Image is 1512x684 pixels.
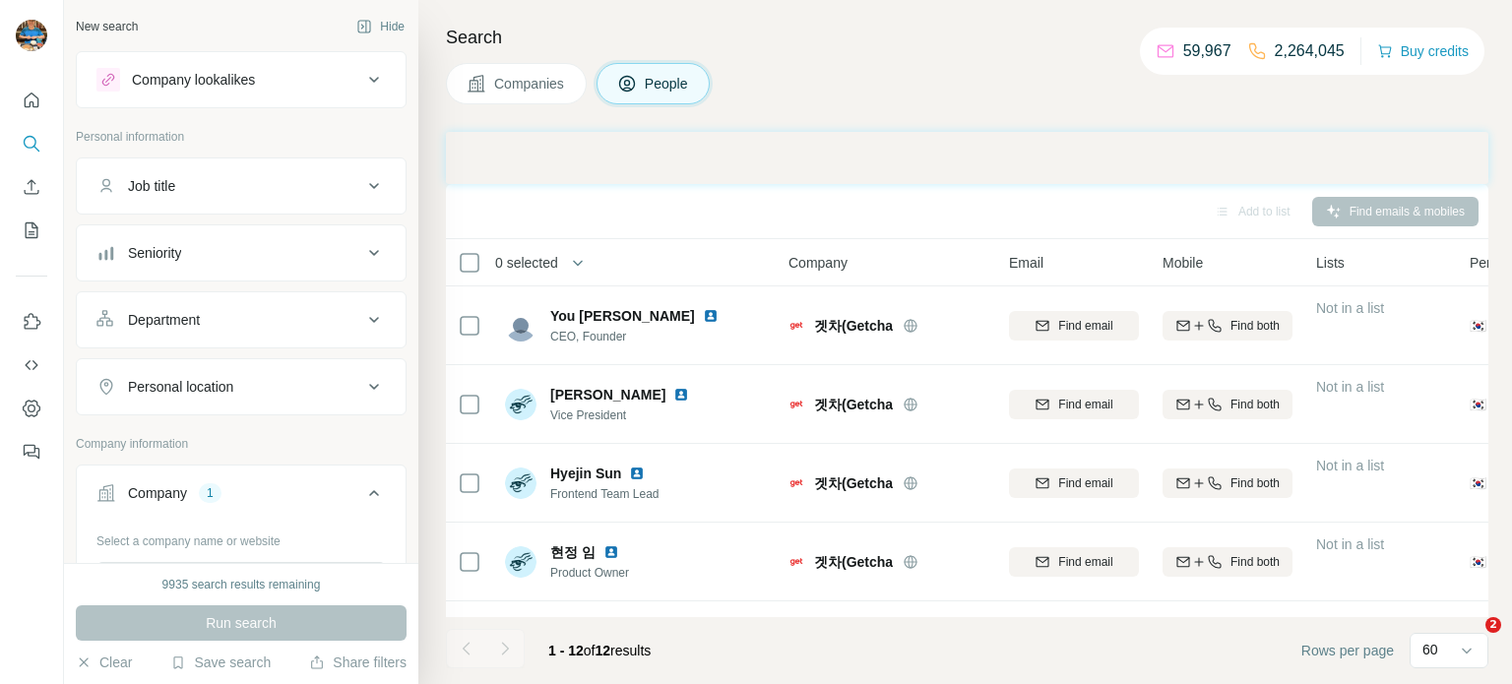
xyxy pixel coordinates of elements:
[1301,641,1394,660] span: Rows per page
[16,391,47,426] button: Dashboard
[596,643,611,658] span: 12
[16,213,47,248] button: My lists
[1470,473,1486,493] span: 🇰🇷
[1163,390,1292,419] button: Find both
[550,564,629,582] span: Product Owner
[77,229,406,277] button: Seniority
[16,347,47,383] button: Use Surfe API
[77,363,406,410] button: Personal location
[128,310,200,330] div: Department
[495,253,558,273] span: 0 selected
[1422,640,1438,659] p: 60
[77,296,406,343] button: Department
[199,484,221,502] div: 1
[16,126,47,161] button: Search
[446,24,1488,51] h4: Search
[1316,379,1384,395] span: Not in a list
[16,434,47,469] button: Feedback
[128,377,233,397] div: Personal location
[1163,311,1292,341] button: Find both
[1377,37,1469,65] button: Buy credits
[1009,547,1139,577] button: Find email
[1009,390,1139,419] button: Find email
[16,20,47,51] img: Avatar
[1163,253,1203,273] span: Mobile
[128,243,181,263] div: Seniority
[673,387,689,403] img: LinkedIn logo
[1058,474,1112,492] span: Find email
[814,552,893,572] span: 겟차(Getcha
[1058,317,1112,335] span: Find email
[788,318,804,334] img: Logo of 겟차(Getcha
[96,525,386,550] div: Select a company name or website
[77,469,406,525] button: Company1
[788,554,804,570] img: Logo of 겟차(Getcha
[603,544,619,560] img: LinkedIn logo
[550,385,665,404] span: [PERSON_NAME]
[1316,458,1384,473] span: Not in a list
[343,12,418,41] button: Hide
[1183,39,1231,63] p: 59,967
[1009,311,1139,341] button: Find email
[76,128,407,146] p: Personal information
[494,74,566,93] span: Companies
[1058,553,1112,571] span: Find email
[1275,39,1345,63] p: 2,264,045
[1445,617,1492,664] iframe: Intercom live chat
[76,18,138,35] div: New search
[584,643,596,658] span: of
[505,389,536,420] img: Avatar
[1485,617,1501,633] span: 2
[16,169,47,205] button: Enrich CSV
[645,74,690,93] span: People
[132,70,255,90] div: Company lookalikes
[77,162,406,210] button: Job title
[76,435,407,453] p: Company information
[1009,253,1043,273] span: Email
[1316,536,1384,552] span: Not in a list
[1316,253,1345,273] span: Lists
[814,473,893,493] span: 겟차(Getcha
[505,467,536,499] img: Avatar
[548,643,651,658] span: results
[1230,396,1280,413] span: Find both
[1470,316,1486,336] span: 🇰🇷
[16,304,47,340] button: Use Surfe on LinkedIn
[1058,396,1112,413] span: Find email
[788,253,848,273] span: Company
[550,406,697,424] span: Vice President
[550,485,660,503] span: Frontend Team Lead
[629,466,645,481] img: LinkedIn logo
[1316,300,1384,316] span: Not in a list
[170,653,271,672] button: Save search
[162,576,321,593] div: 9935 search results remaining
[548,643,584,658] span: 1 - 12
[788,397,804,412] img: Logo of 겟차(Getcha
[128,483,187,503] div: Company
[1230,553,1280,571] span: Find both
[1163,547,1292,577] button: Find both
[505,546,536,578] img: Avatar
[703,308,719,324] img: LinkedIn logo
[550,328,726,345] span: CEO, Founder
[788,475,804,491] img: Logo of 겟차(Getcha
[550,464,621,483] span: Hyejin Sun
[128,176,175,196] div: Job title
[77,56,406,103] button: Company lookalikes
[550,306,695,326] span: You [PERSON_NAME]
[1230,474,1280,492] span: Find both
[505,310,536,342] img: Avatar
[76,653,132,672] button: Clear
[814,316,893,336] span: 겟차(Getcha
[309,653,407,672] button: Share filters
[1163,468,1292,498] button: Find both
[1470,552,1486,572] span: 🇰🇷
[1316,615,1384,631] span: Not in a list
[1230,317,1280,335] span: Find both
[1009,468,1139,498] button: Find email
[16,83,47,118] button: Quick start
[550,542,596,562] span: 현정 임
[1470,395,1486,414] span: 🇰🇷
[814,395,893,414] span: 겟차(Getcha
[446,132,1488,184] iframe: Banner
